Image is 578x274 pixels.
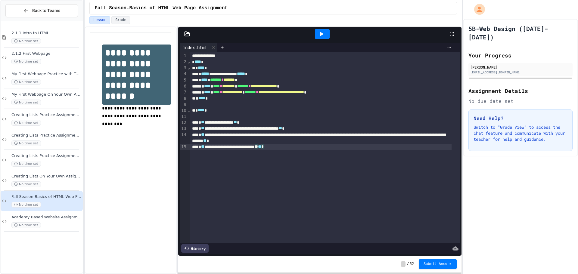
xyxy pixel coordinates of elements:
[11,120,41,126] span: No time set
[180,83,187,89] div: 6
[11,38,41,44] span: No time set
[180,53,187,59] div: 1
[11,161,41,167] span: No time set
[11,72,82,77] span: My First Webpage Practice with Tags
[11,153,82,159] span: Creating Lists Practice Assignment 3
[180,96,187,102] div: 8
[180,144,187,150] div: 15
[180,65,187,71] div: 3
[180,114,187,120] div: 11
[11,215,82,220] span: Academy Based Website Assignment
[95,5,228,12] span: Fall Season-Basics of HTML Web Page Assignment
[468,24,573,41] h1: 5B-Web Design ([DATE]-[DATE])
[11,100,41,105] span: No time set
[468,97,573,105] div: No due date set
[180,108,187,114] div: 10
[11,112,82,118] span: Creating Lists Practice Assignment 1
[11,202,41,208] span: No time set
[11,79,41,85] span: No time set
[180,77,187,83] div: 5
[11,140,41,146] span: No time set
[474,124,567,142] p: Switch to "Grade View" to access the chat feature and communicate with your teacher for help and ...
[89,16,110,24] button: Lesson
[410,262,414,266] span: 52
[180,102,187,108] div: 9
[407,262,409,266] span: /
[180,71,187,77] div: 4
[181,244,209,253] div: History
[474,115,567,122] h3: Need Help?
[11,133,82,138] span: Creating Lists Practice Assignment 2
[470,70,571,75] div: [EMAIL_ADDRESS][DOMAIN_NAME]
[468,2,486,16] div: My Account
[401,261,406,267] span: -
[11,181,41,187] span: No time set
[180,126,187,132] div: 13
[187,59,190,64] span: Fold line
[180,43,217,52] div: index.html
[187,108,190,113] span: Fold line
[468,51,573,60] h2: Your Progress
[11,174,82,179] span: Creating Lists On Your Own Assignment
[470,64,571,70] div: [PERSON_NAME]
[11,194,82,199] span: Fall Season-Basics of HTML Web Page Assignment
[187,65,190,70] span: Fold line
[468,87,573,95] h2: Assignment Details
[11,92,82,97] span: My First Webpage On Your Own Assignment
[180,132,187,144] div: 14
[180,120,187,126] div: 12
[111,16,130,24] button: Grade
[180,89,187,95] div: 7
[32,8,60,14] span: Back to Teams
[11,51,82,56] span: 2.1.2 First Webpage
[11,31,82,36] span: 2.1.1 Intro to HTML
[180,44,210,51] div: index.html
[11,59,41,64] span: No time set
[180,59,187,65] div: 2
[424,262,452,266] span: Submit Answer
[11,222,41,228] span: No time set
[419,259,457,269] button: Submit Answer
[5,4,78,17] button: Back to Teams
